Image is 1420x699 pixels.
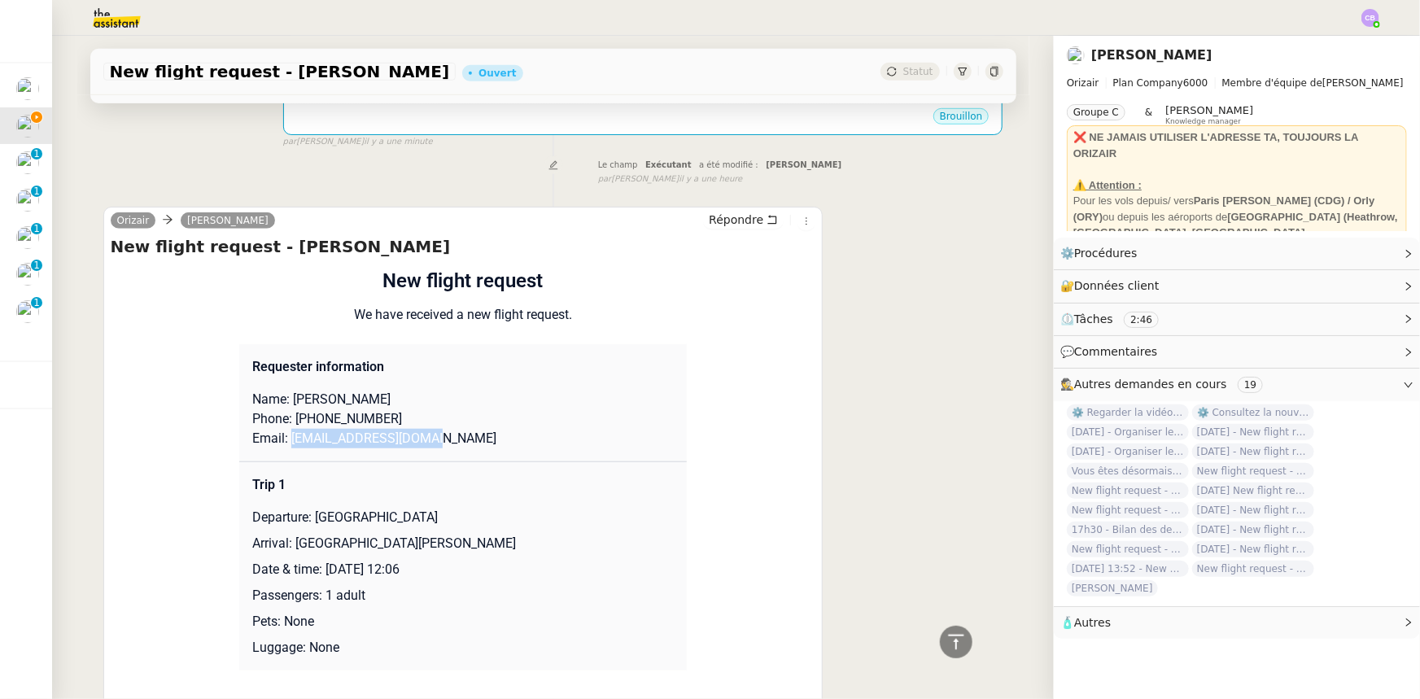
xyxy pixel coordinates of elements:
span: & [1145,104,1152,125]
div: ⏲️Tâches 2:46 [1054,304,1420,335]
p: Arrival: [GEOGRAPHIC_DATA][PERSON_NAME] [252,534,674,553]
small: [PERSON_NAME] [283,135,433,149]
span: ⚙️ [1060,244,1145,263]
p: Luggage: None [252,638,674,657]
p: 1 [33,260,40,274]
span: [DATE] New flight request - [PERSON_NAME] [1192,483,1314,499]
span: Le champ [598,160,638,169]
p: Departure: [GEOGRAPHIC_DATA] [252,508,674,527]
span: Membre d'équipe de [1222,77,1323,89]
p: 1 [33,186,40,200]
nz-badge-sup: 1 [31,297,42,308]
p: Trip 1 [252,475,674,495]
span: ⚙️ Regarder la vidéo Loom HubSpot [1067,404,1189,421]
a: [PERSON_NAME] [181,213,275,228]
span: il y a une minute [364,135,432,149]
span: Brouillon [940,111,983,122]
strong: [GEOGRAPHIC_DATA] (Heathrow, [GEOGRAPHIC_DATA], [GEOGRAPHIC_DATA], [GEOGRAPHIC_DATA]) [1073,211,1398,255]
nz-tag: Groupe C [1067,104,1125,120]
div: Ouvert [478,68,516,78]
div: ⚙️Procédures [1054,238,1420,269]
nz-badge-sup: 1 [31,148,42,159]
span: Procédures [1074,247,1138,260]
span: New flight request - [PERSON_NAME] [1067,502,1189,518]
div: Pour les vols depuis/ vers ou depuis les aéroports de pensez à regarder les prix depuis --> Ces d... [1073,193,1400,304]
span: Orizair [1067,77,1099,89]
div: 🧴Autres [1054,607,1420,639]
a: [PERSON_NAME] [1091,47,1212,63]
u: ⚠️ Attention : [1073,179,1142,191]
span: New flight request - [PERSON_NAME] [1067,483,1189,499]
span: Exécutant [645,160,692,169]
span: par [283,135,297,149]
span: ⚙️ Consultez la nouvelle procédure HubSpot [1192,404,1314,421]
p: Name: [PERSON_NAME] [252,390,674,409]
strong: ❌ NE JAMAIS UTILISER L'ADRESSE TA, TOUJOURS LA ORIZAIR [1073,131,1358,159]
span: [DATE] - Organiser le vol pour [PERSON_NAME] [1067,443,1189,460]
p: Email: [EMAIL_ADDRESS][DOMAIN_NAME] [252,429,674,448]
p: 1 [33,297,40,312]
span: New flight request - [PERSON_NAME] [1192,561,1314,577]
nz-tag: 2:46 [1124,312,1159,328]
strong: Paris [PERSON_NAME] (CDG) / Orly (ORY) [1073,194,1375,223]
nz-badge-sup: 1 [31,186,42,197]
h4: New flight request - [PERSON_NAME] [111,235,816,258]
img: svg [1361,9,1379,27]
span: [DATE] - New flight request - [PERSON_NAME] [1192,443,1314,460]
p: Requester information [252,357,674,377]
span: New flight request - [PERSON_NAME] [1192,463,1314,479]
p: Passengers: 1 adult [252,586,674,605]
p: 1 [33,148,40,163]
span: 💬 [1060,345,1164,358]
span: [PERSON_NAME] [766,160,841,169]
span: Statut [903,66,933,77]
span: New flight request - [PERSON_NAME] [110,63,450,80]
img: users%2FC9SBsJ0duuaSgpQFj5LgoEX8n0o2%2Favatar%2Fec9d51b8-9413-4189-adfb-7be4d8c96a3c [1067,46,1085,64]
span: [DATE] - New flight request - S E [1192,502,1314,518]
span: Knowledge manager [1165,117,1241,126]
h1: New flight request [239,266,687,295]
img: users%2FC9SBsJ0duuaSgpQFj5LgoEX8n0o2%2Favatar%2Fec9d51b8-9413-4189-adfb-7be4d8c96a3c [16,115,39,138]
img: users%2FC9SBsJ0duuaSgpQFj5LgoEX8n0o2%2Favatar%2Fec9d51b8-9413-4189-adfb-7be4d8c96a3c [16,151,39,174]
span: Tâches [1074,312,1113,325]
p: Phone: [PHONE_NUMBER] [252,409,674,429]
img: users%2FC9SBsJ0duuaSgpQFj5LgoEX8n0o2%2Favatar%2Fec9d51b8-9413-4189-adfb-7be4d8c96a3c [16,226,39,249]
span: il y a une heure [679,173,742,186]
span: [PERSON_NAME] [1165,104,1253,116]
div: 🔐Données client [1054,270,1420,302]
span: [PERSON_NAME] [1067,75,1407,91]
img: users%2FC9SBsJ0duuaSgpQFj5LgoEX8n0o2%2Favatar%2Fec9d51b8-9413-4189-adfb-7be4d8c96a3c [16,189,39,212]
span: [DATE] - New flight request - [PERSON_NAME] [1192,424,1314,440]
img: users%2FRqsVXU4fpmdzH7OZdqyP8LuLV9O2%2Favatar%2F0d6ec0de-1f9c-4f7b-9412-5ce95fe5afa7 [16,77,39,100]
nz-badge-sup: 1 [31,260,42,271]
span: 🕵️ [1060,378,1269,391]
span: [PERSON_NAME] [1067,580,1158,596]
button: Répondre [703,211,784,229]
app-user-label: Knowledge manager [1165,104,1253,125]
p: 1 [33,223,40,238]
p: We have received a new flight request. [239,305,687,325]
span: Vous êtes désormais Propriétaire de la transaction de l'élément « [PERSON_NAME] - FR1431 » [1067,463,1189,479]
span: Données client [1074,279,1160,292]
span: [DATE] - New flight request - [PERSON_NAME] [1192,522,1314,538]
span: Autres [1074,616,1111,629]
div: 🕵️Autres demandes en cours 19 [1054,369,1420,400]
span: Répondre [709,212,763,228]
nz-badge-sup: 1 [31,223,42,234]
img: users%2FC9SBsJ0duuaSgpQFj5LgoEX8n0o2%2Favatar%2Fec9d51b8-9413-4189-adfb-7be4d8c96a3c [16,263,39,286]
span: [DATE] - Organiser le vol [GEOGRAPHIC_DATA]-[GEOGRAPHIC_DATA] pour [PERSON_NAME] [1067,424,1189,440]
nz-tag: 19 [1238,377,1263,393]
span: [DATE] 13:52 - New flight request - [PERSON_NAME][GEOGRAPHIC_DATA] [1067,561,1189,577]
span: Commentaires [1074,345,1157,358]
img: users%2FW4OQjB9BRtYK2an7yusO0WsYLsD3%2Favatar%2F28027066-518b-424c-8476-65f2e549ac29 [16,300,39,323]
span: Plan Company [1113,77,1183,89]
span: 🔐 [1060,277,1166,295]
span: ⏲️ [1060,312,1173,325]
span: New flight request - [PERSON_NAME] [1067,541,1189,557]
span: a été modifié : [699,160,758,169]
div: 💬Commentaires [1054,336,1420,368]
span: [DATE] - New flight request - [PERSON_NAME] [1192,541,1314,557]
span: par [598,173,612,186]
a: Orizair [111,213,156,228]
span: 6000 [1183,77,1208,89]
